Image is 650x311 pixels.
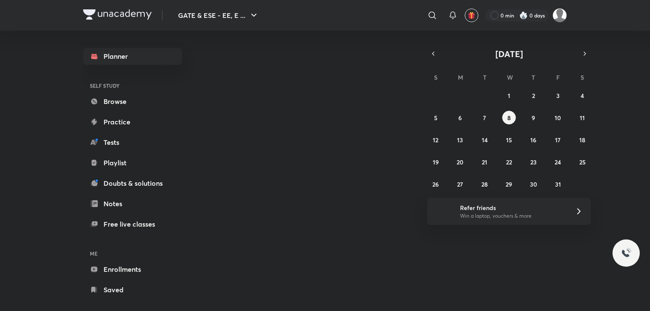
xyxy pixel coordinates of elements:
[579,158,586,166] abbr: October 25, 2025
[83,246,182,261] h6: ME
[526,133,540,147] button: October 16, 2025
[551,111,565,124] button: October 10, 2025
[457,158,463,166] abbr: October 20, 2025
[434,73,437,81] abbr: Sunday
[433,136,438,144] abbr: October 12, 2025
[551,155,565,169] button: October 24, 2025
[526,89,540,102] button: October 2, 2025
[453,111,467,124] button: October 6, 2025
[478,177,492,191] button: October 28, 2025
[433,158,439,166] abbr: October 19, 2025
[460,203,565,212] h6: Refer friends
[457,136,463,144] abbr: October 13, 2025
[478,155,492,169] button: October 21, 2025
[482,158,487,166] abbr: October 21, 2025
[481,180,488,188] abbr: October 28, 2025
[83,216,182,233] a: Free live classes
[457,180,463,188] abbr: October 27, 2025
[530,136,536,144] abbr: October 16, 2025
[83,48,182,65] a: Planner
[482,136,488,144] abbr: October 14, 2025
[483,114,486,122] abbr: October 7, 2025
[556,92,560,100] abbr: October 3, 2025
[173,7,264,24] button: GATE & ESE - EE, E ...
[465,9,478,22] button: avatar
[453,133,467,147] button: October 13, 2025
[502,89,516,102] button: October 1, 2025
[429,133,443,147] button: October 12, 2025
[507,73,513,81] abbr: Wednesday
[519,11,528,20] img: streak
[432,180,439,188] abbr: October 26, 2025
[502,177,516,191] button: October 29, 2025
[83,261,182,278] a: Enrollments
[478,111,492,124] button: October 7, 2025
[495,48,523,60] span: [DATE]
[555,180,561,188] abbr: October 31, 2025
[502,111,516,124] button: October 8, 2025
[83,93,182,110] a: Browse
[575,89,589,102] button: October 4, 2025
[575,155,589,169] button: October 25, 2025
[458,114,462,122] abbr: October 6, 2025
[526,155,540,169] button: October 23, 2025
[555,136,561,144] abbr: October 17, 2025
[575,133,589,147] button: October 18, 2025
[83,113,182,130] a: Practice
[581,73,584,81] abbr: Saturday
[556,73,560,81] abbr: Friday
[526,111,540,124] button: October 9, 2025
[530,180,537,188] abbr: October 30, 2025
[551,133,565,147] button: October 17, 2025
[506,180,512,188] abbr: October 29, 2025
[581,92,584,100] abbr: October 4, 2025
[502,155,516,169] button: October 22, 2025
[453,155,467,169] button: October 20, 2025
[551,177,565,191] button: October 31, 2025
[439,48,579,60] button: [DATE]
[526,177,540,191] button: October 30, 2025
[580,114,585,122] abbr: October 11, 2025
[83,281,182,298] a: Saved
[429,177,443,191] button: October 26, 2025
[555,114,561,122] abbr: October 10, 2025
[83,154,182,171] a: Playlist
[83,9,152,22] a: Company Logo
[506,136,512,144] abbr: October 15, 2025
[83,134,182,151] a: Tests
[83,195,182,212] a: Notes
[478,133,492,147] button: October 14, 2025
[83,175,182,192] a: Doubts & solutions
[483,73,486,81] abbr: Tuesday
[552,8,567,23] img: Einstein Dot
[458,73,463,81] abbr: Monday
[532,114,535,122] abbr: October 9, 2025
[507,114,511,122] abbr: October 8, 2025
[468,12,475,19] img: avatar
[460,212,565,220] p: Win a laptop, vouchers & more
[83,9,152,20] img: Company Logo
[532,73,535,81] abbr: Thursday
[621,248,631,258] img: ttu
[453,177,467,191] button: October 27, 2025
[508,92,510,100] abbr: October 1, 2025
[429,155,443,169] button: October 19, 2025
[575,111,589,124] button: October 11, 2025
[551,89,565,102] button: October 3, 2025
[579,136,585,144] abbr: October 18, 2025
[530,158,537,166] abbr: October 23, 2025
[83,78,182,93] h6: SELF STUDY
[502,133,516,147] button: October 15, 2025
[434,203,451,220] img: referral
[532,92,535,100] abbr: October 2, 2025
[429,111,443,124] button: October 5, 2025
[434,114,437,122] abbr: October 5, 2025
[555,158,561,166] abbr: October 24, 2025
[506,158,512,166] abbr: October 22, 2025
